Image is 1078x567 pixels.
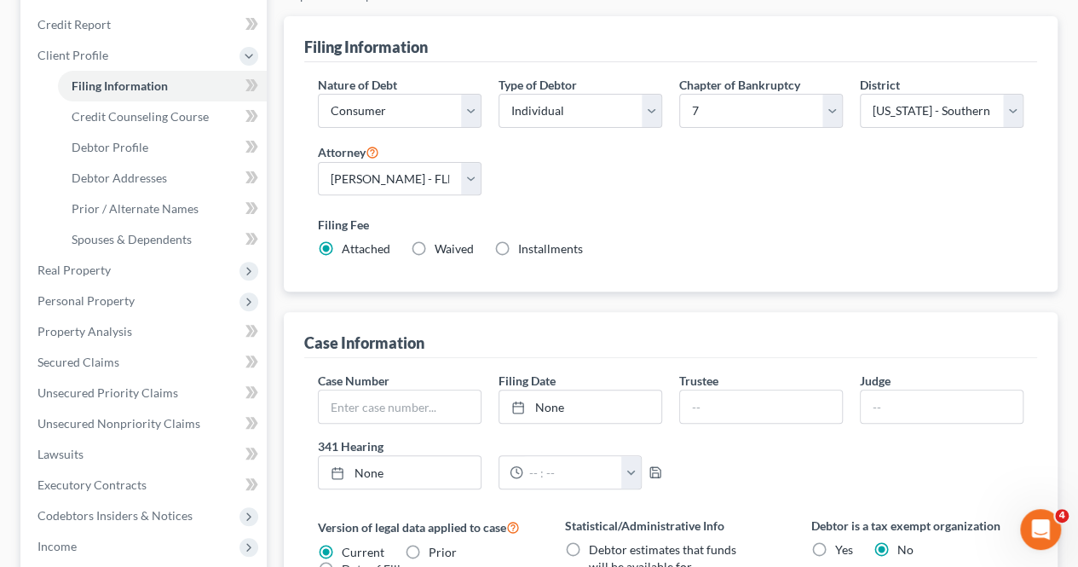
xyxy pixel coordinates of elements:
span: Filing Information [72,78,168,93]
span: Personal Property [37,293,135,308]
input: -- [861,391,1023,423]
a: Debtor Addresses [58,163,267,194]
label: Statistical/Administrative Info [564,517,776,535]
span: Real Property [37,263,111,277]
label: 341 Hearing [309,437,671,455]
label: Case Number [318,372,389,390]
span: Yes [835,542,853,557]
label: Chapter of Bankruptcy [679,76,800,94]
span: Current [342,545,384,559]
span: Executory Contracts [37,477,147,492]
div: Filing Information [304,37,428,57]
a: Debtor Profile [58,132,267,163]
a: Unsecured Priority Claims [24,378,267,408]
a: Prior / Alternate Names [58,194,267,224]
span: Debtor Profile [72,140,148,154]
input: Enter case number... [319,391,481,423]
a: Unsecured Nonpriority Claims [24,408,267,439]
div: Case Information [304,333,424,353]
a: Secured Claims [24,347,267,378]
span: Prior / Alternate Names [72,201,199,216]
label: Nature of Debt [318,76,397,94]
span: Client Profile [37,48,108,62]
span: Attached [342,241,390,256]
span: Unsecured Nonpriority Claims [37,416,200,431]
a: Property Analysis [24,316,267,347]
span: Property Analysis [37,324,132,338]
label: Debtor is a tax exempt organization [811,517,1023,535]
span: Waived [435,241,474,256]
span: Prior [429,545,457,559]
span: Income [37,539,77,553]
label: Type of Debtor [499,76,577,94]
span: 4 [1055,509,1069,523]
a: Spouses & Dependents [58,224,267,255]
span: Credit Report [37,17,111,32]
label: Judge [860,372,891,390]
span: Secured Claims [37,355,119,369]
a: None [499,391,661,423]
a: Credit Counseling Course [58,101,267,132]
span: Debtor Addresses [72,171,167,185]
label: Filing Fee [318,216,1023,234]
span: Installments [518,241,583,256]
label: Filing Date [499,372,556,390]
a: Credit Report [24,9,267,40]
label: Trustee [679,372,718,390]
input: -- : -- [523,456,622,489]
a: Executory Contracts [24,470,267,500]
a: Filing Information [58,71,267,101]
iframe: Intercom live chat [1020,509,1061,550]
span: Unsecured Priority Claims [37,385,178,400]
label: District [860,76,900,94]
a: None [319,456,481,489]
a: Lawsuits [24,439,267,470]
span: Lawsuits [37,447,84,461]
span: No [897,542,914,557]
span: Credit Counseling Course [72,109,209,124]
input: -- [680,391,842,423]
span: Spouses & Dependents [72,232,192,246]
label: Version of legal data applied to case [318,517,530,537]
label: Attorney [318,142,379,162]
span: Codebtors Insiders & Notices [37,508,193,523]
